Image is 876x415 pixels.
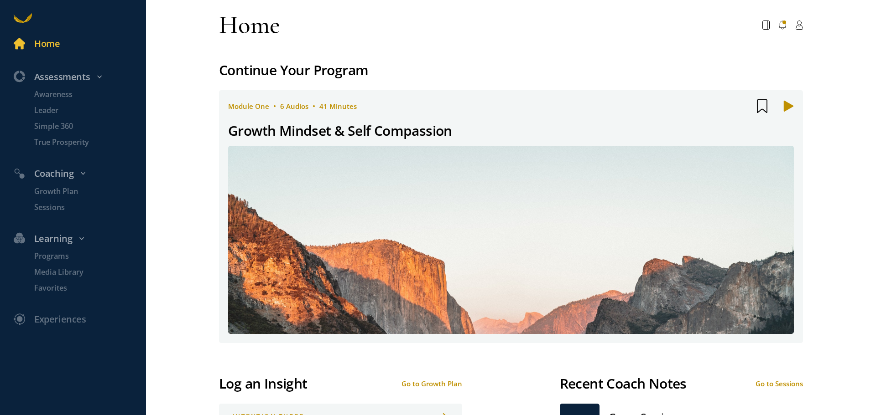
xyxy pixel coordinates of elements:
span: 6 Audios [280,102,308,111]
div: Growth Mindset & Self Compassion [228,120,452,142]
p: Simple 360 [34,121,144,132]
p: Favorites [34,282,144,294]
a: Favorites [21,282,146,294]
a: True Prosperity [21,137,146,148]
div: Go to Growth Plan [401,379,462,388]
div: Experiences [34,312,86,327]
a: Growth Plan [21,186,146,197]
a: Simple 360 [21,121,146,132]
span: 41 Minutes [319,102,357,111]
div: Assessments [7,70,151,85]
span: module one [228,102,269,111]
p: Programs [34,251,144,262]
img: 5ffd683f75b04f9fae80780a_1697608424.jpg [228,146,794,334]
div: Go to Sessions [756,379,803,388]
a: module one6 Audios41 MinutesGrowth Mindset & Self Compassion [219,90,803,343]
div: Log an Insight [219,373,308,395]
div: Continue Your Program [219,59,803,81]
p: Media Library [34,266,144,278]
a: Sessions [21,202,146,213]
p: Leader [34,105,144,116]
a: Programs [21,251,146,262]
div: Home [219,9,280,41]
a: Leader [21,105,146,116]
p: Sessions [34,202,144,213]
a: Media Library [21,266,146,278]
div: Home [34,36,60,51]
div: Learning [7,231,151,246]
a: Awareness [21,89,146,100]
p: Growth Plan [34,186,144,197]
p: True Prosperity [34,137,144,148]
div: Recent Coach Notes [560,373,687,395]
p: Awareness [34,89,144,100]
div: Coaching [7,166,151,181]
